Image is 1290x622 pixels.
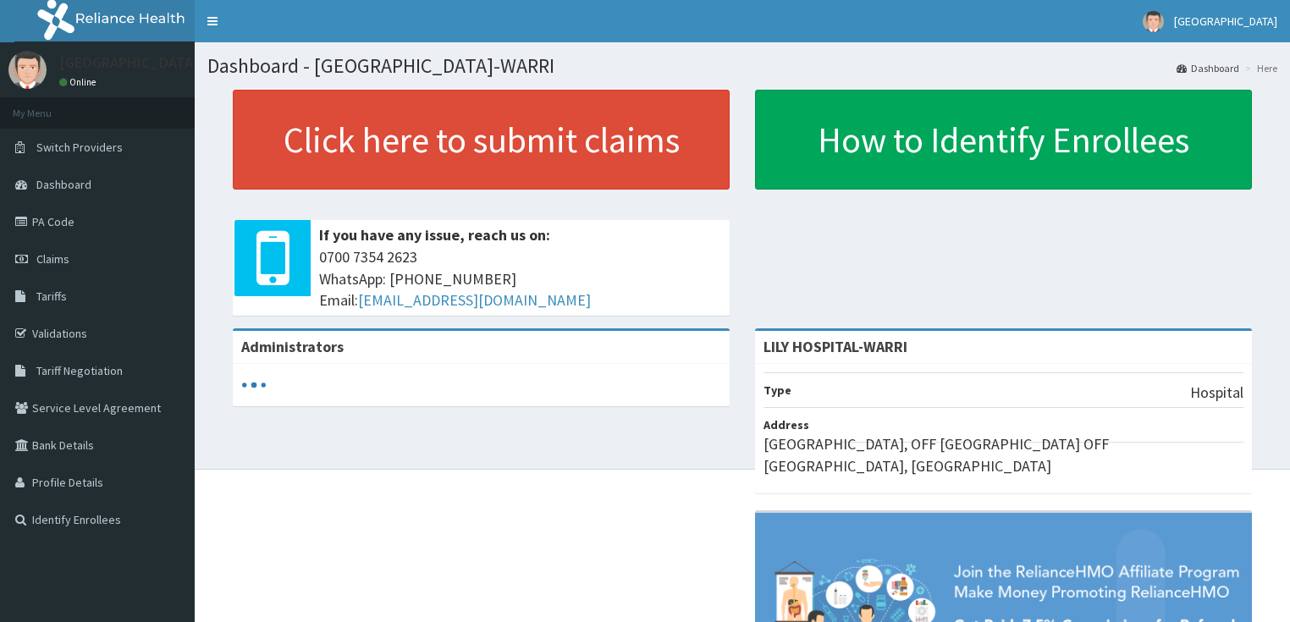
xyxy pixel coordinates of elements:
[764,417,809,432] b: Address
[233,90,730,190] a: Click here to submit claims
[358,290,591,310] a: [EMAIL_ADDRESS][DOMAIN_NAME]
[319,246,721,311] span: 0700 7354 2623 WhatsApp: [PHONE_NUMBER] Email:
[764,337,907,356] strong: LILY HOSPITAL-WARRI
[241,337,344,356] b: Administrators
[36,363,123,378] span: Tariff Negotiation
[36,140,123,155] span: Switch Providers
[1174,14,1277,29] span: [GEOGRAPHIC_DATA]
[59,55,199,70] p: [GEOGRAPHIC_DATA]
[1190,382,1243,404] p: Hospital
[59,76,100,88] a: Online
[1241,61,1277,75] li: Here
[755,90,1252,190] a: How to Identify Enrollees
[764,433,1243,476] p: [GEOGRAPHIC_DATA], OFF [GEOGRAPHIC_DATA] OFF [GEOGRAPHIC_DATA], [GEOGRAPHIC_DATA]
[241,372,267,398] svg: audio-loading
[1177,61,1239,75] a: Dashboard
[36,177,91,192] span: Dashboard
[207,55,1277,77] h1: Dashboard - [GEOGRAPHIC_DATA]-WARRI
[319,225,550,245] b: If you have any issue, reach us on:
[36,251,69,267] span: Claims
[8,51,47,89] img: User Image
[36,289,67,304] span: Tariffs
[1143,11,1164,32] img: User Image
[764,383,791,398] b: Type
